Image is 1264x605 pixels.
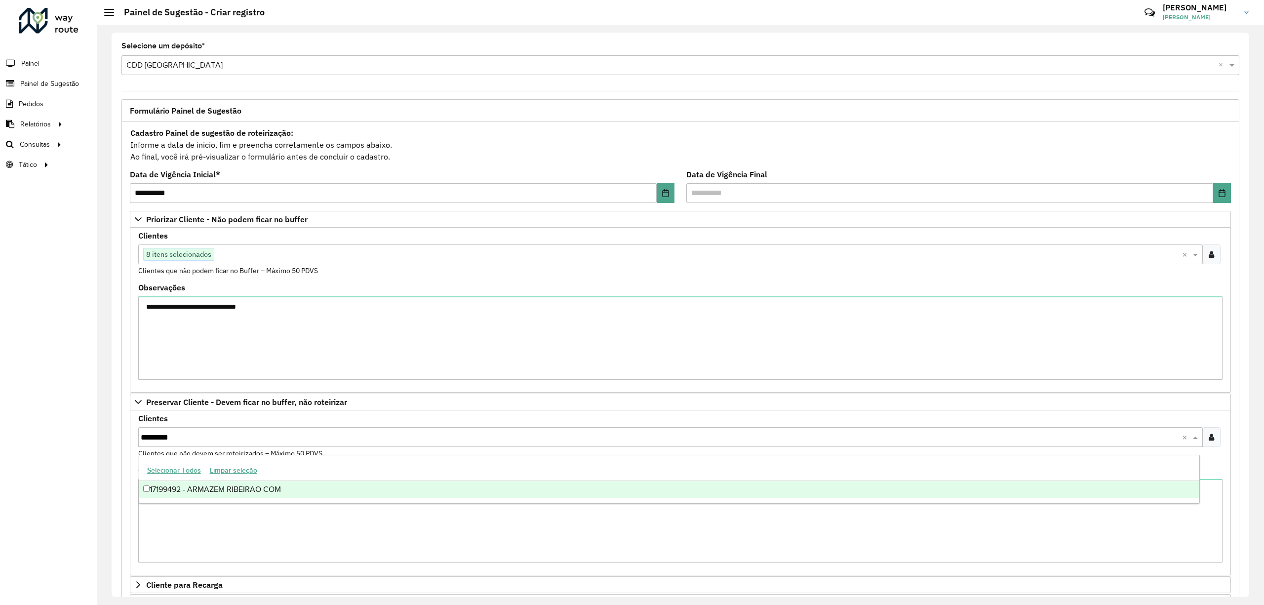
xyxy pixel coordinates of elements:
[19,160,37,170] span: Tático
[1182,431,1190,443] span: Clear all
[138,266,318,275] small: Clientes que não podem ficar no Buffer – Máximo 50 PDVS
[20,79,79,89] span: Painel de Sugestão
[130,576,1231,593] a: Cliente para Recarga
[143,463,205,478] button: Selecionar Todos
[146,398,347,406] span: Preservar Cliente - Devem ficar no buffer, não roteirizar
[657,183,674,203] button: Choose Date
[130,228,1231,393] div: Priorizar Cliente - Não podem ficar no buffer
[1182,248,1190,260] span: Clear all
[1219,59,1227,71] span: Clear all
[146,581,223,589] span: Cliente para Recarga
[130,410,1231,575] div: Preservar Cliente - Devem ficar no buffer, não roteirizar
[130,107,241,115] span: Formulário Painel de Sugestão
[1139,2,1160,23] a: Contato Rápido
[144,248,214,260] span: 8 itens selecionados
[139,455,1200,504] ng-dropdown-panel: Options list
[114,7,265,18] h2: Painel de Sugestão - Criar registro
[205,463,262,478] button: Limpar seleção
[139,481,1199,498] div: 17199492 - ARMAZEM RIBEIRAO COM
[19,99,43,109] span: Pedidos
[138,230,168,242] label: Clientes
[20,119,51,129] span: Relatórios
[20,139,50,150] span: Consultas
[130,168,220,180] label: Data de Vigência Inicial
[1213,183,1231,203] button: Choose Date
[138,282,185,293] label: Observações
[1163,3,1237,12] h3: [PERSON_NAME]
[130,211,1231,228] a: Priorizar Cliente - Não podem ficar no buffer
[130,128,293,138] strong: Cadastro Painel de sugestão de roteirização:
[138,449,322,458] small: Clientes que não devem ser roteirizados – Máximo 50 PDVS
[121,40,205,52] label: Selecione um depósito
[146,215,308,223] span: Priorizar Cliente - Não podem ficar no buffer
[130,394,1231,410] a: Preservar Cliente - Devem ficar no buffer, não roteirizar
[138,412,168,424] label: Clientes
[130,126,1231,163] div: Informe a data de inicio, fim e preencha corretamente os campos abaixo. Ao final, você irá pré-vi...
[686,168,767,180] label: Data de Vigência Final
[21,58,39,69] span: Painel
[1163,13,1237,22] span: [PERSON_NAME]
